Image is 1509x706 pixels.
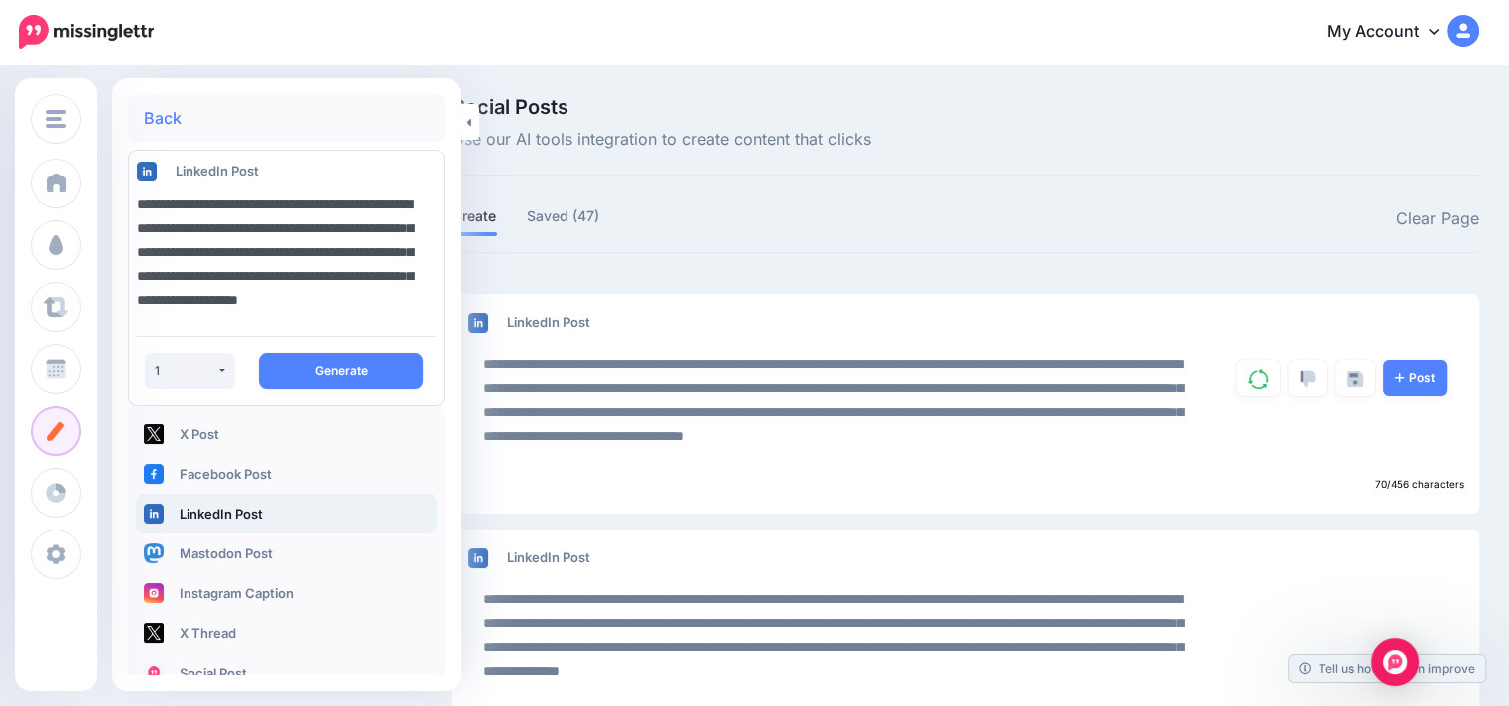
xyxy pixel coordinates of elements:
[259,353,423,389] button: Generate
[507,549,590,565] span: LinkedIn Post
[144,663,164,683] img: logo-square.png
[1371,638,1419,686] div: Open Intercom Messenger
[452,204,497,228] a: Create
[1308,8,1479,57] a: My Account
[136,414,437,454] a: X Post
[19,15,154,49] img: Missinglettr
[1300,370,1316,388] img: thumbs-down-grey.png
[527,204,600,228] a: Saved (47)
[144,504,164,524] img: linkedin-square.png
[507,314,590,330] span: LinkedIn Post
[452,472,1479,498] div: 70/456 characters
[136,454,437,494] a: Facebook Post
[1248,369,1268,389] img: sync-green.png
[137,162,157,181] img: linkedin-square.png
[136,494,437,533] a: LinkedIn Post
[145,353,235,389] button: 1
[136,533,437,573] a: Mastodon Post
[1347,371,1363,387] img: save.png
[1383,360,1447,396] a: Post
[136,613,437,653] a: X Thread
[452,127,871,153] span: Use our AI tools integration to create content that clicks
[176,163,259,178] span: LinkedIn Post
[136,653,437,693] a: Social Post
[1396,206,1479,232] a: Clear Page
[144,583,164,603] img: instagram-square.png
[136,573,437,613] a: Instagram Caption
[1289,655,1485,682] a: Tell us how we can improve
[452,97,871,117] span: Social Posts
[144,464,164,484] img: facebook-square.png
[155,363,216,378] div: 1
[144,110,182,126] a: Back
[468,548,488,568] img: linkedin-square.png
[46,110,66,128] img: menu.png
[144,543,164,563] img: mastodon-square.png
[468,313,488,333] img: linkedin-square.png
[144,623,164,643] img: twitter-square.png
[144,424,164,444] img: twitter-square.png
